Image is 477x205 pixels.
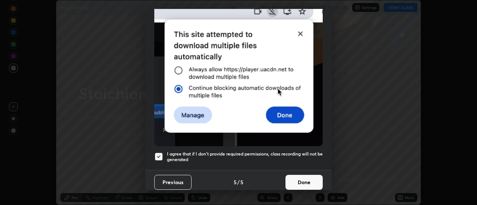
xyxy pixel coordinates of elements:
h5: I agree that if I don't provide required permissions, class recording will not be generated [167,151,323,163]
h4: / [237,178,240,186]
button: Done [285,175,323,190]
h4: 5 [240,178,243,186]
h4: 5 [234,178,237,186]
button: Previous [154,175,192,190]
